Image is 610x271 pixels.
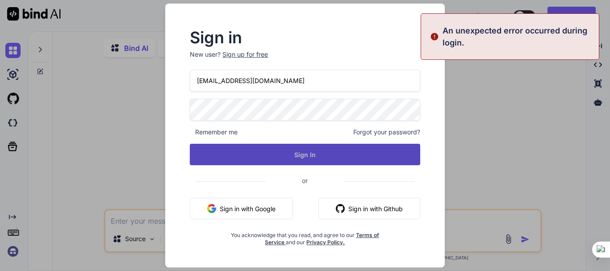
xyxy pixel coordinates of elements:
div: You acknowledge that you read, and agree to our and our [228,226,382,246]
input: Login or Email [190,70,420,92]
span: or [266,170,343,192]
h2: Sign in [190,30,420,45]
button: Sign in with Google [190,198,293,219]
button: Sign In [190,144,420,165]
div: Sign up for free [222,50,268,59]
img: github [336,204,345,213]
img: alert [430,25,439,49]
img: google [207,204,216,213]
a: Terms of Service [265,232,379,246]
button: Sign in with Github [318,198,420,219]
span: Remember me [190,128,238,137]
span: Forgot your password? [353,128,420,137]
a: Privacy Policy. [306,239,345,246]
p: An unexpected error occurred during login. [443,25,593,49]
p: New user? [190,50,420,70]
